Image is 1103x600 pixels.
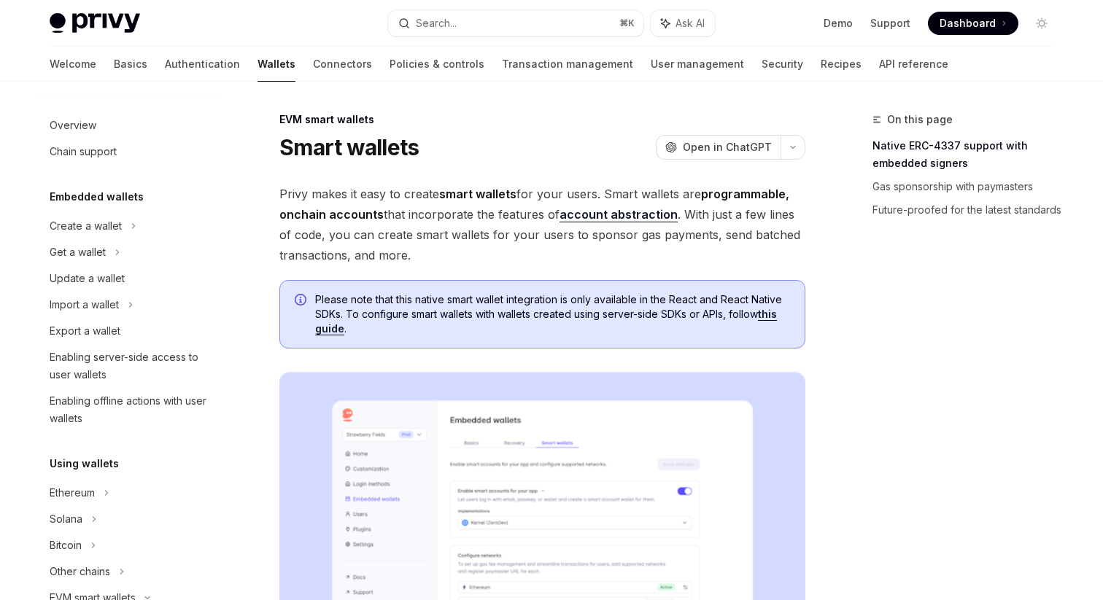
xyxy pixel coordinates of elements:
[50,117,96,134] div: Overview
[388,10,643,36] button: Search...⌘K
[50,484,95,502] div: Ethereum
[940,16,996,31] span: Dashboard
[50,455,119,472] h5: Using wallets
[38,139,225,165] a: Chain support
[872,134,1065,175] a: Native ERC-4337 support with embedded signers
[651,47,744,82] a: User management
[872,175,1065,198] a: Gas sponsorship with paymasters
[872,198,1065,222] a: Future-proofed for the latest standards
[38,344,225,388] a: Enabling server-side access to user wallets
[50,47,96,82] a: Welcome
[50,143,117,160] div: Chain support
[1030,12,1053,35] button: Toggle dark mode
[390,47,484,82] a: Policies & controls
[50,243,106,261] div: Get a wallet
[651,10,715,36] button: Ask AI
[114,47,147,82] a: Basics
[50,217,122,235] div: Create a wallet
[928,12,1018,35] a: Dashboard
[821,47,862,82] a: Recipes
[279,184,805,265] span: Privy makes it easy to create for your users. Smart wallets are that incorporate the features of ...
[38,318,225,344] a: Export a wallet
[50,348,216,383] div: Enabling server-side access to user wallets
[50,322,120,340] div: Export a wallet
[50,188,144,206] h5: Embedded wallets
[258,47,295,82] a: Wallets
[879,47,948,82] a: API reference
[416,15,457,32] div: Search...
[762,47,803,82] a: Security
[683,140,772,155] span: Open in ChatGPT
[279,134,419,160] h1: Smart wallets
[38,388,225,432] a: Enabling offline actions with user wallets
[887,111,953,128] span: On this page
[279,112,805,127] div: EVM smart wallets
[313,47,372,82] a: Connectors
[50,392,216,427] div: Enabling offline actions with user wallets
[165,47,240,82] a: Authentication
[50,13,140,34] img: light logo
[50,563,110,580] div: Other chains
[619,17,635,29] span: ⌘ K
[38,265,225,292] a: Update a wallet
[502,47,633,82] a: Transaction management
[315,292,790,336] span: Please note that this native smart wallet integration is only available in the React and React Na...
[870,16,910,31] a: Support
[50,296,119,313] div: Import a wallet
[50,270,125,287] div: Update a wallet
[560,207,678,222] a: account abstraction
[824,16,853,31] a: Demo
[50,537,82,554] div: Bitcoin
[50,510,82,528] div: Solana
[439,187,516,201] strong: smart wallets
[656,135,781,160] button: Open in ChatGPT
[38,112,225,139] a: Overview
[295,294,309,308] svg: Info
[676,16,705,31] span: Ask AI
